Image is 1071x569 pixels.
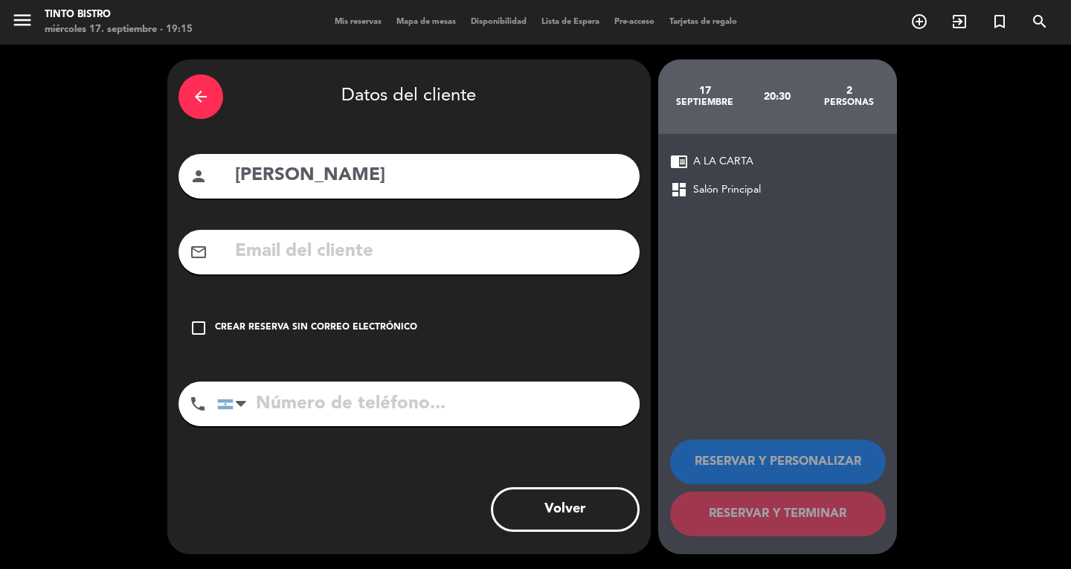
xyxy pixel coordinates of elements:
[813,97,885,109] div: personas
[607,18,662,26] span: Pre-acceso
[693,181,761,199] span: Salón Principal
[327,18,389,26] span: Mis reservas
[11,9,33,36] button: menu
[45,22,193,37] div: miércoles 17. septiembre - 19:15
[190,319,208,337] i: check_box_outline_blank
[234,237,628,267] input: Email del cliente
[189,395,207,413] i: phone
[670,152,688,170] span: chrome_reader_mode
[45,7,193,22] div: Tinto Bistro
[190,243,208,261] i: mail_outline
[1031,13,1049,30] i: search
[910,13,928,30] i: add_circle_outline
[670,181,688,199] span: dashboard
[991,13,1009,30] i: turned_in_not
[669,97,742,109] div: septiembre
[662,18,744,26] span: Tarjetas de regalo
[534,18,607,26] span: Lista de Espera
[741,71,813,123] div: 20:30
[693,153,753,170] span: A LA CARTA
[192,88,210,106] i: arrow_back
[389,18,463,26] span: Mapa de mesas
[670,492,886,536] button: RESERVAR Y TERMINAR
[178,71,640,123] div: Datos del cliente
[951,13,968,30] i: exit_to_app
[234,161,628,191] input: Nombre del cliente
[218,382,252,425] div: Argentina: +54
[11,9,33,31] i: menu
[669,85,742,97] div: 17
[215,321,417,335] div: Crear reserva sin correo electrónico
[217,382,640,426] input: Número de teléfono...
[670,440,886,484] button: RESERVAR Y PERSONALIZAR
[813,85,885,97] div: 2
[491,487,640,532] button: Volver
[463,18,534,26] span: Disponibilidad
[190,167,208,185] i: person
